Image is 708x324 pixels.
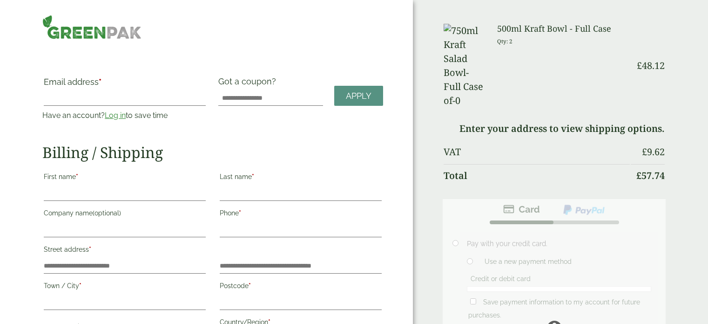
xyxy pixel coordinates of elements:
[105,111,126,120] a: Log in
[218,76,280,91] label: Got a coupon?
[220,170,382,186] label: Last name
[76,173,78,180] abbr: required
[44,207,206,222] label: Company name
[220,207,382,222] label: Phone
[79,282,81,290] abbr: required
[220,279,382,295] label: Postcode
[99,77,101,87] abbr: required
[252,173,254,180] abbr: required
[44,170,206,186] label: First name
[346,91,371,101] span: Apply
[42,15,141,39] img: GreenPak Supplies
[44,78,206,91] label: Email address
[42,144,383,161] h2: Billing / Shipping
[44,243,206,259] label: Street address
[89,246,91,253] abbr: required
[42,110,207,121] p: Have an account? to save time
[44,279,206,295] label: Town / City
[334,86,383,106] a: Apply
[93,209,121,217] span: (optional)
[249,282,251,290] abbr: required
[239,209,241,217] abbr: required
